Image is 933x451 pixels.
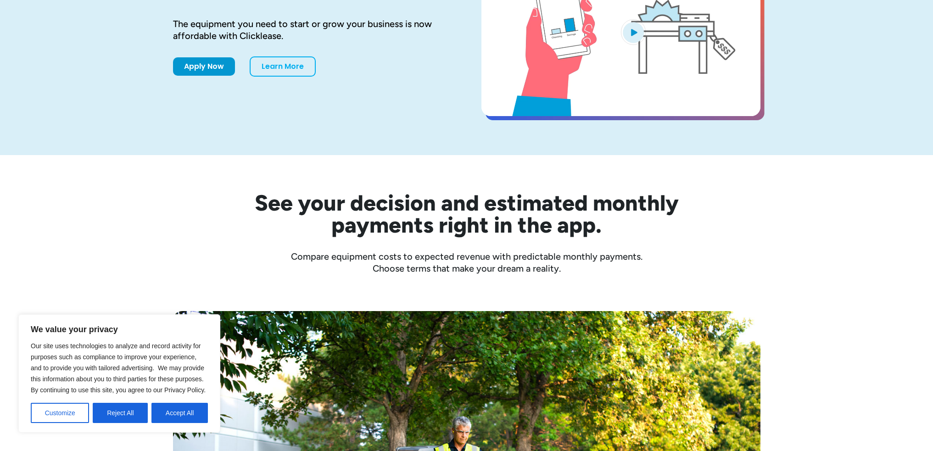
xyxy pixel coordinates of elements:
div: Compare equipment costs to expected revenue with predictable monthly payments. Choose terms that ... [173,251,760,274]
a: Apply Now [173,57,235,76]
img: Blue play button logo on a light blue circular background [621,19,646,45]
button: Reject All [93,403,148,423]
h2: See your decision and estimated monthly payments right in the app. [210,192,724,236]
div: The equipment you need to start or grow your business is now affordable with Clicklease. [173,18,452,42]
span: Our site uses technologies to analyze and record activity for purposes such as compliance to impr... [31,342,206,394]
div: We value your privacy [18,314,220,433]
button: Customize [31,403,89,423]
button: Accept All [151,403,208,423]
a: Learn More [250,56,316,77]
p: We value your privacy [31,324,208,335]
